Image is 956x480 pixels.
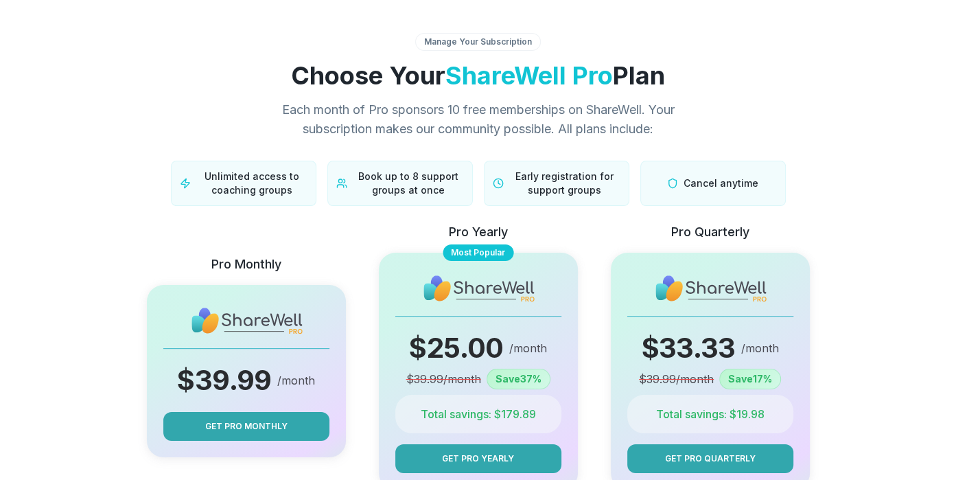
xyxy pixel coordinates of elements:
p: Pro Monthly [211,255,281,274]
button: Get Pro Yearly [395,444,561,473]
p: Pro Yearly [449,222,508,242]
div: Manage Your Subscription [415,33,541,51]
button: Get Pro Quarterly [627,444,793,473]
p: Each month of Pro sponsors 10 free memberships on ShareWell. Your subscription makes our communit... [248,100,709,139]
button: Get Pro Monthly [163,412,329,441]
span: Get Pro Monthly [205,420,288,433]
span: Get Pro Quarterly [665,453,756,465]
span: Book up to 8 support groups at once [353,170,464,197]
p: Pro Quarterly [671,222,749,242]
span: Get Pro Yearly [442,453,514,465]
span: Cancel anytime [684,176,758,190]
span: Unlimited access to coaching groups [196,170,307,197]
span: ShareWell Pro [445,60,613,91]
span: Early registration for support groups [509,170,620,197]
h1: Choose Your Plan [30,62,927,89]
